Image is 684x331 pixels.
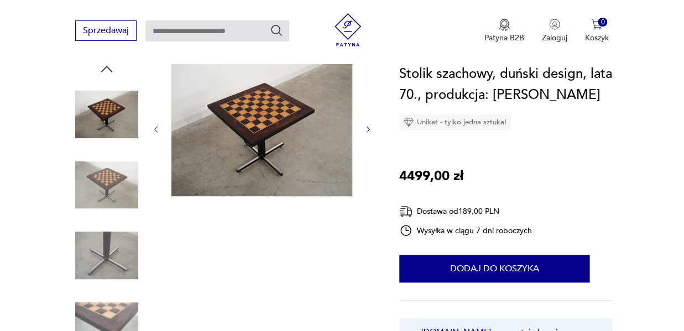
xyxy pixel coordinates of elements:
[499,19,510,31] img: Ikona medalu
[399,204,532,218] div: Dostawa od 189,00 PLN
[404,117,414,127] img: Ikona diamentu
[484,33,524,43] p: Patyna B2B
[399,204,413,218] img: Ikona dostawy
[75,28,137,35] a: Sprzedawaj
[484,19,524,43] button: Patyna B2B
[591,19,602,30] img: Ikona koszyka
[399,166,463,187] p: 4499,00 zł
[399,255,589,282] button: Dodaj do koszyka
[399,64,613,106] h1: Stolik szachowy, duński design, lata 70., produkcja: [PERSON_NAME]
[585,33,609,43] p: Koszyk
[585,19,609,43] button: 0Koszyk
[171,61,352,196] img: Zdjęcie produktu Stolik szachowy, duński design, lata 70., produkcja: Dania
[484,19,524,43] a: Ikona medaluPatyna B2B
[270,24,283,37] button: Szukaj
[399,114,511,130] div: Unikat - tylko jedna sztuka!
[75,83,138,146] img: Zdjęcie produktu Stolik szachowy, duński design, lata 70., produkcja: Dania
[399,224,532,237] div: Wysyłka w ciągu 7 dni roboczych
[549,19,560,30] img: Ikonka użytkownika
[75,154,138,217] img: Zdjęcie produktu Stolik szachowy, duński design, lata 70., produkcja: Dania
[331,13,364,46] img: Patyna - sklep z meblami i dekoracjami vintage
[75,20,137,41] button: Sprzedawaj
[542,19,567,43] button: Zaloguj
[542,33,567,43] p: Zaloguj
[598,18,607,27] div: 0
[75,224,138,287] img: Zdjęcie produktu Stolik szachowy, duński design, lata 70., produkcja: Dania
